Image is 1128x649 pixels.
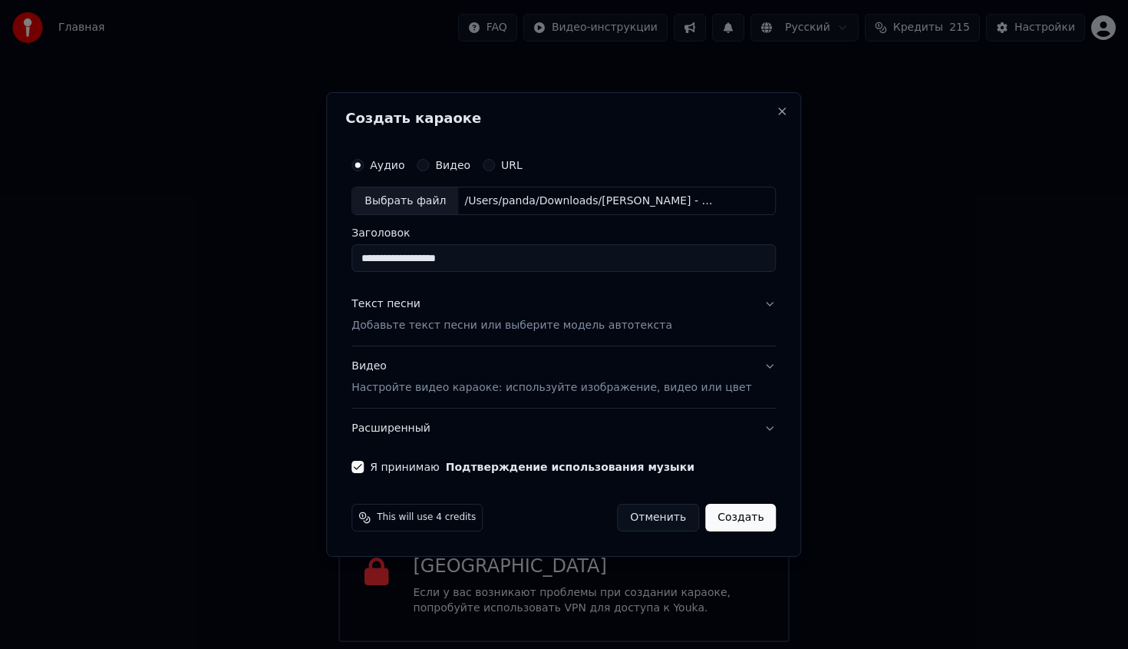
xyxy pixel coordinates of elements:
button: Расширенный [351,409,776,449]
div: /Users/panda/Downloads/[PERSON_NAME] - Фраер.mp3 [458,194,719,209]
button: Текст песниДобавьте текст песни или выберите модель автотекста [351,285,776,346]
button: Создать [705,504,776,531]
p: Настройте видео караоке: используйте изображение, видео или цвет [351,380,751,396]
button: Я принимаю [446,462,694,472]
button: ВидеоНастройте видео караоке: используйте изображение, видео или цвет [351,347,776,409]
div: Текст песни [351,297,421,313]
span: This will use 4 credits [377,512,476,524]
label: URL [501,160,523,171]
button: Отменить [617,504,699,531]
label: Я принимаю [370,462,694,472]
div: Видео [351,359,751,396]
p: Добавьте текст песни или выберите модель автотекста [351,319,672,334]
label: Аудио [370,160,404,171]
h2: Создать караоке [345,111,782,125]
div: Выбрать файл [352,187,458,215]
label: Видео [435,160,470,171]
label: Заголовок [351,228,776,239]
